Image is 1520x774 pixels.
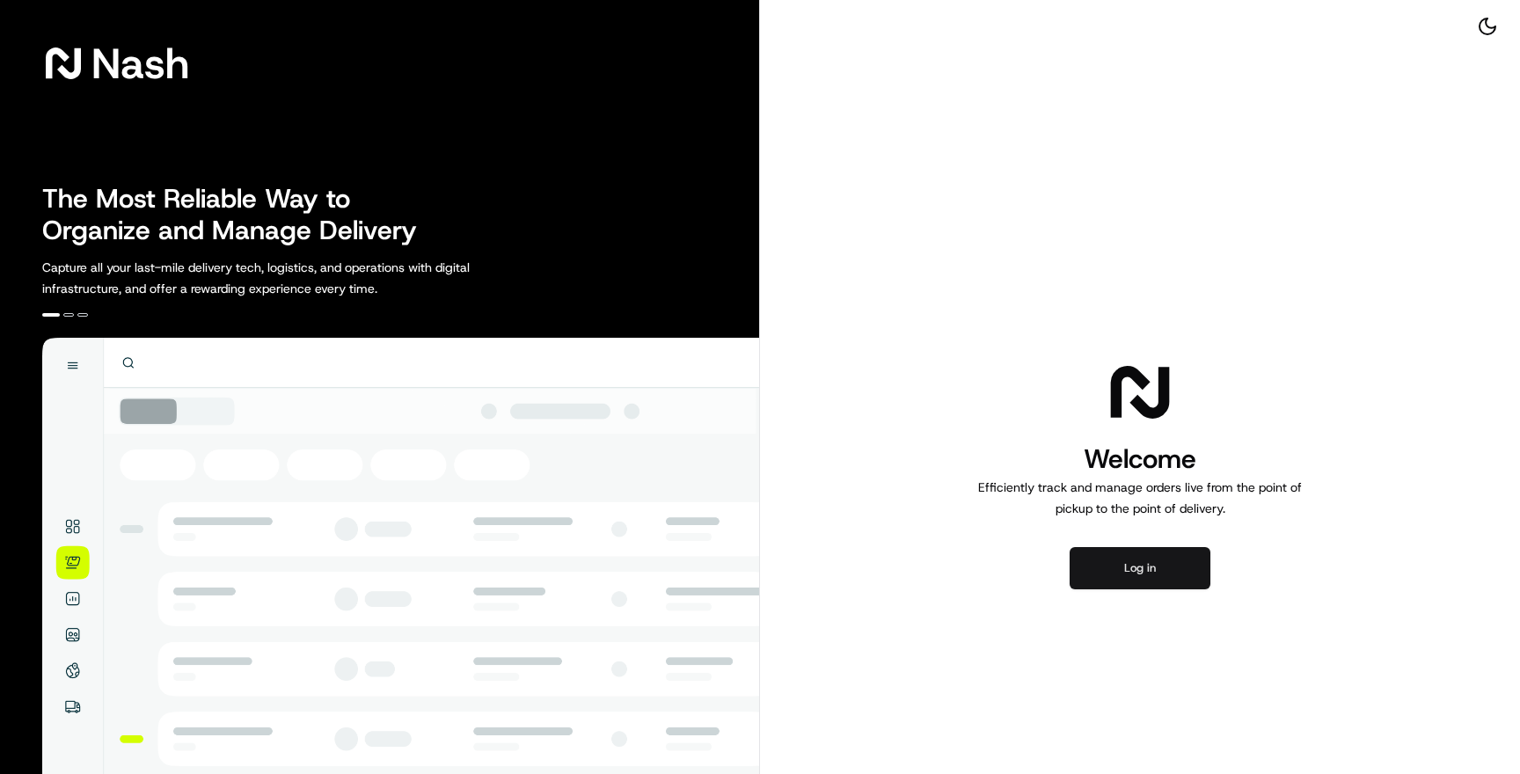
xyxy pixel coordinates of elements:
p: Capture all your last-mile delivery tech, logistics, and operations with digital infrastructure, ... [42,257,549,299]
button: Log in [1070,547,1210,589]
span: Nash [91,46,189,81]
p: Efficiently track and manage orders live from the point of pickup to the point of delivery. [971,477,1309,519]
h2: The Most Reliable Way to Organize and Manage Delivery [42,183,436,246]
h1: Welcome [971,442,1309,477]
